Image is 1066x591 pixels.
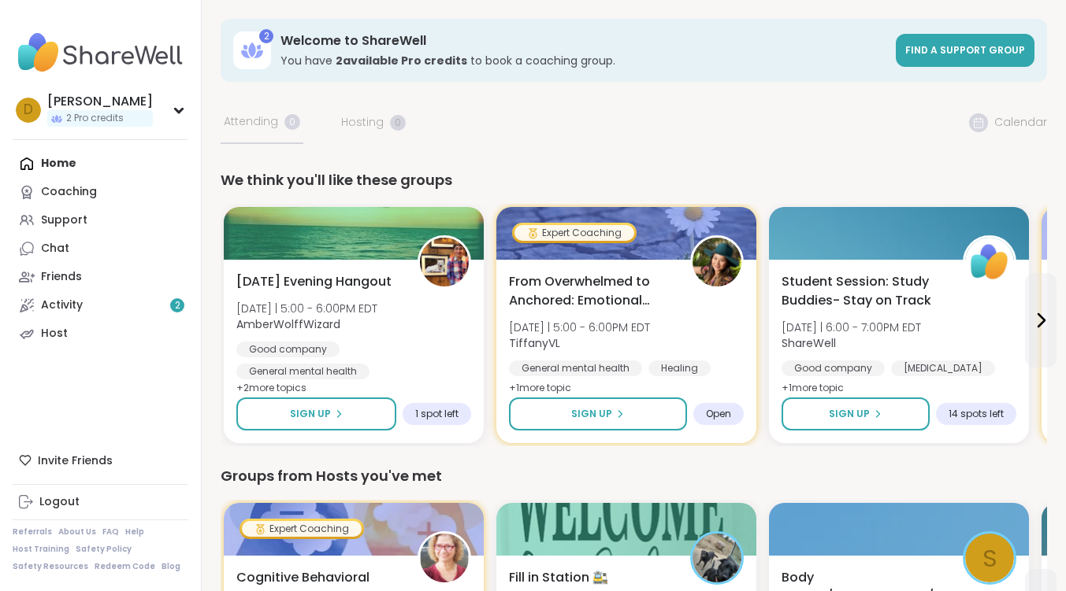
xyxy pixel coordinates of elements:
a: FAQ [102,526,119,537]
span: [DATE] | 5:00 - 6:00PM EDT [236,301,377,316]
span: [DATE] Evening Hangout [236,272,392,291]
a: Safety Resources [13,561,88,572]
span: D [24,100,33,120]
span: 2 [175,299,180,312]
span: S [982,540,997,577]
b: ShareWell [782,335,836,351]
button: Sign Up [782,397,930,430]
div: Groups from Hosts you've met [221,465,1047,487]
span: Open [706,408,731,420]
img: ShareWell Nav Logo [13,25,188,80]
a: Coaching [13,178,188,206]
span: [DATE] | 6:00 - 7:00PM EDT [782,320,921,335]
div: Expert Coaching [514,225,634,241]
img: AmberWolffWizard [420,238,469,286]
a: Friends [13,263,188,291]
img: TiffanyVL [693,238,741,286]
div: Activity [41,297,83,313]
a: Safety Policy [76,544,132,555]
div: General mental health [509,360,642,376]
div: Coaching [41,184,97,200]
div: Expert Coaching [242,521,362,537]
a: Logout [13,488,188,516]
h3: You have to book a coaching group. [280,53,886,68]
span: Student Session: Study Buddies- Stay on Track [782,272,945,310]
span: Sign Up [290,407,331,421]
a: Referrals [13,526,52,537]
a: Activity2 [13,291,188,320]
div: Chat [41,241,69,257]
span: Find a support group [905,43,1025,57]
div: Support [41,212,87,228]
b: 2 available Pro credit s [336,53,467,68]
span: 1 spot left [415,408,459,420]
div: Good company [236,342,340,357]
div: Logout [39,494,80,510]
div: Invite Friends [13,446,188,475]
div: [PERSON_NAME] [47,93,153,110]
h3: Welcome to ShareWell [280,32,886,50]
div: 2 [259,29,273,43]
b: AmberWolffWizard [236,316,340,332]
span: From Overwhelmed to Anchored: Emotional Regulation [509,272,673,310]
img: Amie89 [693,534,741,582]
span: 14 spots left [949,408,1004,420]
button: Sign Up [509,397,687,430]
img: Fausta [420,534,469,582]
span: Sign Up [829,407,870,421]
a: About Us [58,526,96,537]
a: Host [13,320,188,348]
span: [DATE] | 5:00 - 6:00PM EDT [509,320,650,335]
a: Chat [13,235,188,263]
span: Fill in Station 🚉 [509,568,608,587]
a: Blog [162,561,180,572]
div: Healing [648,360,711,376]
button: Sign Up [236,397,396,430]
a: Help [125,526,144,537]
a: Find a support group [896,34,1034,67]
span: Sign Up [571,407,612,421]
span: 2 Pro credits [66,112,124,125]
a: Redeem Code [95,561,155,572]
div: [MEDICAL_DATA] [891,360,995,376]
img: ShareWell [965,238,1014,286]
div: Good company [782,360,885,376]
div: Friends [41,269,82,285]
b: TiffanyVL [509,335,560,351]
div: General mental health [236,364,370,379]
div: We think you'll like these groups [221,169,1047,191]
a: Host Training [13,544,69,555]
div: Host [41,326,68,342]
a: Support [13,206,188,235]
